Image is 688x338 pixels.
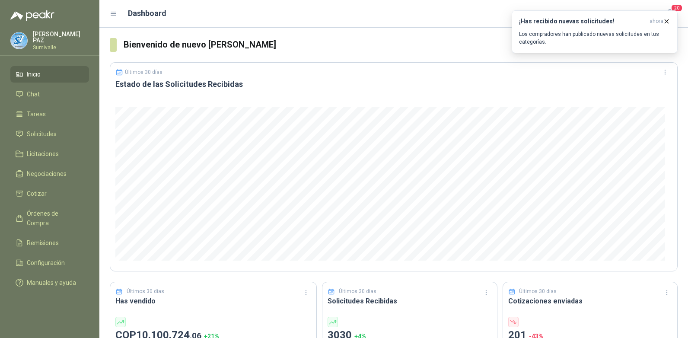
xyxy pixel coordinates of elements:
[11,32,27,49] img: Company Logo
[10,274,89,291] a: Manuales y ayuda
[27,129,57,139] span: Solicitudes
[27,189,47,198] span: Cotizar
[27,278,76,287] span: Manuales y ayuda
[519,30,670,46] p: Los compradores han publicado nuevas solicitudes en tus categorías.
[650,18,663,25] span: ahora
[508,296,672,306] h3: Cotizaciones enviadas
[328,296,492,306] h3: Solicitudes Recibidas
[124,38,678,51] h3: Bienvenido de nuevo [PERSON_NAME]
[339,287,376,296] p: Últimos 30 días
[27,258,65,268] span: Configuración
[33,31,89,43] p: [PERSON_NAME] PAZ
[662,6,678,22] button: 20
[10,166,89,182] a: Negociaciones
[27,89,40,99] span: Chat
[10,235,89,251] a: Remisiones
[10,146,89,162] a: Licitaciones
[27,209,81,228] span: Órdenes de Compra
[10,10,54,21] img: Logo peakr
[519,287,557,296] p: Últimos 30 días
[33,45,89,50] p: Sumivalle
[10,86,89,102] a: Chat
[125,69,162,75] p: Últimos 30 días
[10,66,89,83] a: Inicio
[128,7,166,19] h1: Dashboard
[671,4,683,12] span: 20
[27,238,59,248] span: Remisiones
[10,185,89,202] a: Cotizar
[10,205,89,231] a: Órdenes de Compra
[27,70,41,79] span: Inicio
[27,109,46,119] span: Tareas
[115,296,311,306] h3: Has vendido
[519,18,646,25] h3: ¡Has recibido nuevas solicitudes!
[10,106,89,122] a: Tareas
[115,79,672,89] h3: Estado de las Solicitudes Recibidas
[512,10,678,53] button: ¡Has recibido nuevas solicitudes!ahora Los compradores han publicado nuevas solicitudes en tus ca...
[27,169,67,179] span: Negociaciones
[10,255,89,271] a: Configuración
[27,149,59,159] span: Licitaciones
[127,287,164,296] p: Últimos 30 días
[10,126,89,142] a: Solicitudes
